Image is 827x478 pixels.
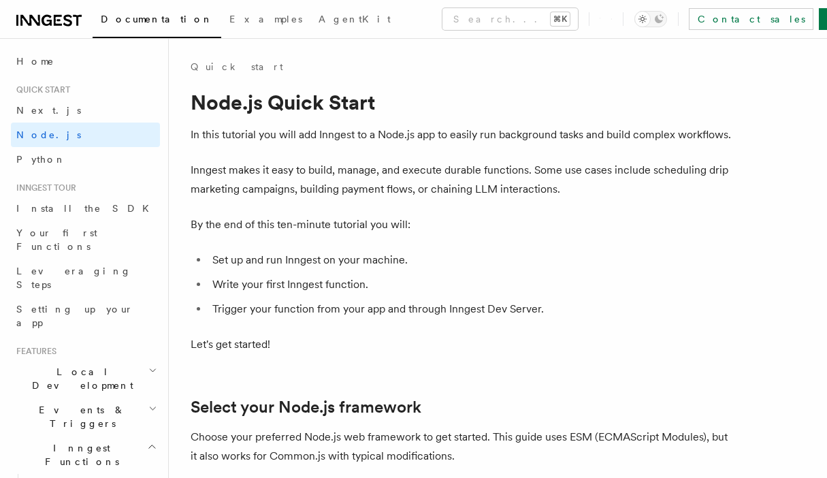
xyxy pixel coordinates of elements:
[191,398,421,417] a: Select your Node.js framework
[11,403,148,430] span: Events & Triggers
[93,4,221,38] a: Documentation
[11,297,160,335] a: Setting up your app
[208,251,735,270] li: Set up and run Inngest on your machine.
[16,227,97,252] span: Your first Functions
[11,398,160,436] button: Events & Triggers
[191,215,735,234] p: By the end of this ten-minute tutorial you will:
[16,129,81,140] span: Node.js
[191,60,283,74] a: Quick start
[101,14,213,25] span: Documentation
[11,49,160,74] a: Home
[11,436,160,474] button: Inngest Functions
[11,182,76,193] span: Inngest tour
[11,196,160,221] a: Install the SDK
[11,346,56,357] span: Features
[11,147,160,172] a: Python
[16,304,133,328] span: Setting up your app
[11,441,147,468] span: Inngest Functions
[11,365,148,392] span: Local Development
[191,161,735,199] p: Inngest makes it easy to build, manage, and execute durable functions. Some use cases include sch...
[221,4,310,37] a: Examples
[208,300,735,319] li: Trigger your function from your app and through Inngest Dev Server.
[689,8,813,30] a: Contact sales
[442,8,578,30] button: Search...⌘K
[208,275,735,294] li: Write your first Inngest function.
[191,125,735,144] p: In this tutorial you will add Inngest to a Node.js app to easily run background tasks and build c...
[16,154,66,165] span: Python
[319,14,391,25] span: AgentKit
[310,4,399,37] a: AgentKit
[11,259,160,297] a: Leveraging Steps
[551,12,570,26] kbd: ⌘K
[11,84,70,95] span: Quick start
[16,203,157,214] span: Install the SDK
[11,123,160,147] a: Node.js
[16,105,81,116] span: Next.js
[16,266,131,290] span: Leveraging Steps
[16,54,54,68] span: Home
[11,98,160,123] a: Next.js
[191,90,735,114] h1: Node.js Quick Start
[11,360,160,398] button: Local Development
[634,11,667,27] button: Toggle dark mode
[191,428,735,466] p: Choose your preferred Node.js web framework to get started. This guide uses ESM (ECMAScript Modul...
[191,335,735,354] p: Let's get started!
[229,14,302,25] span: Examples
[11,221,160,259] a: Your first Functions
